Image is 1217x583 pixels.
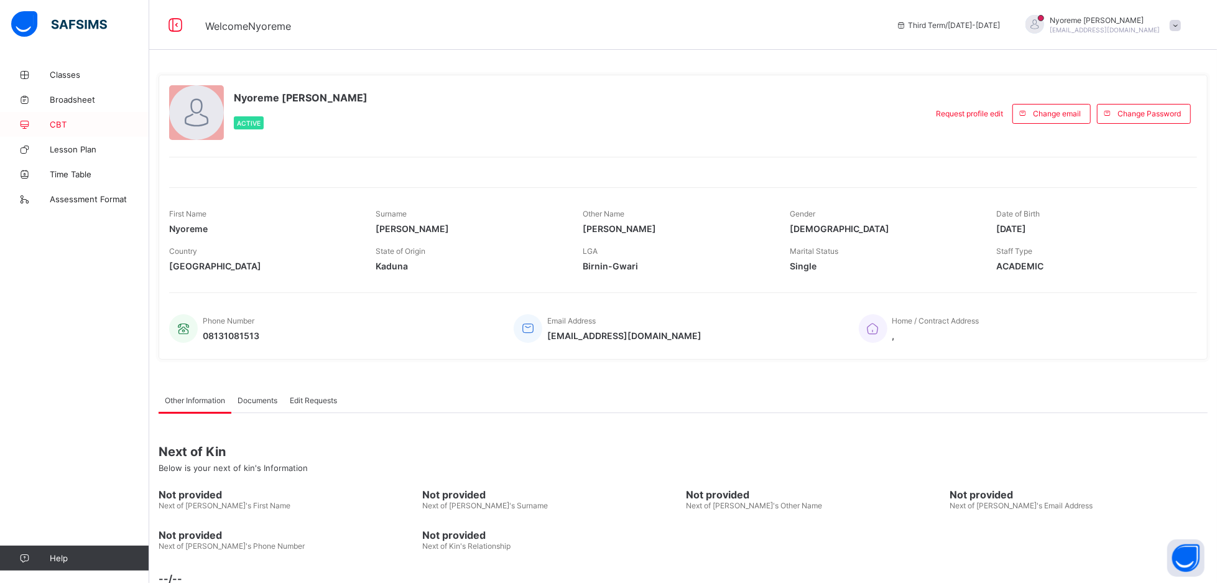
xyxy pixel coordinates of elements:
[11,11,107,37] img: safsims
[169,246,197,256] span: Country
[50,169,149,179] span: Time Table
[159,529,416,541] span: Not provided
[1167,539,1205,577] button: Open asap
[159,444,1208,459] span: Next of Kin
[422,541,511,551] span: Next of Kin's Relationship
[234,91,368,104] span: Nyoreme [PERSON_NAME]
[203,316,254,325] span: Phone Number
[422,529,680,541] span: Not provided
[50,144,149,154] span: Lesson Plan
[50,95,149,105] span: Broadsheet
[159,541,305,551] span: Next of [PERSON_NAME]'s Phone Number
[1050,26,1160,34] span: [EMAIL_ADDRESS][DOMAIN_NAME]
[950,501,1093,510] span: Next of [PERSON_NAME]'s Email Address
[422,488,680,501] span: Not provided
[169,209,206,218] span: First Name
[583,261,771,271] span: Birnin-Gwari
[996,223,1185,234] span: [DATE]
[159,488,416,501] span: Not provided
[687,501,823,510] span: Next of [PERSON_NAME]'s Other Name
[376,223,565,234] span: [PERSON_NAME]
[996,209,1040,218] span: Date of Birth
[790,209,815,218] span: Gender
[1050,16,1160,25] span: Nyoreme [PERSON_NAME]
[376,261,565,271] span: Kaduna
[790,223,978,234] span: [DEMOGRAPHIC_DATA]
[376,209,407,218] span: Surname
[205,20,291,32] span: Welcome Nyoreme
[790,261,978,271] span: Single
[1118,109,1181,118] span: Change Password
[50,553,149,563] span: Help
[583,209,624,218] span: Other Name
[950,488,1208,501] span: Not provided
[996,261,1185,271] span: ACADEMIC
[203,330,259,341] span: 08131081513
[547,330,701,341] span: [EMAIL_ADDRESS][DOMAIN_NAME]
[583,223,771,234] span: [PERSON_NAME]
[547,316,596,325] span: Email Address
[50,119,149,129] span: CBT
[237,119,261,127] span: Active
[790,246,838,256] span: Marital Status
[169,261,358,271] span: [GEOGRAPHIC_DATA]
[1033,109,1081,118] span: Change email
[169,223,358,234] span: Nyoreme
[892,330,979,341] span: ,
[159,501,290,510] span: Next of [PERSON_NAME]'s First Name
[376,246,426,256] span: State of Origin
[996,246,1032,256] span: Staff Type
[892,316,979,325] span: Home / Contract Address
[422,501,548,510] span: Next of [PERSON_NAME]'s Surname
[159,463,308,473] span: Below is your next of kin's Information
[290,396,337,405] span: Edit Requests
[896,21,1001,30] span: session/term information
[238,396,277,405] span: Documents
[50,194,149,204] span: Assessment Format
[1013,15,1187,35] div: NyoremeOkere
[583,246,598,256] span: LGA
[687,488,944,501] span: Not provided
[936,109,1003,118] span: Request profile edit
[50,70,149,80] span: Classes
[165,396,225,405] span: Other Information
